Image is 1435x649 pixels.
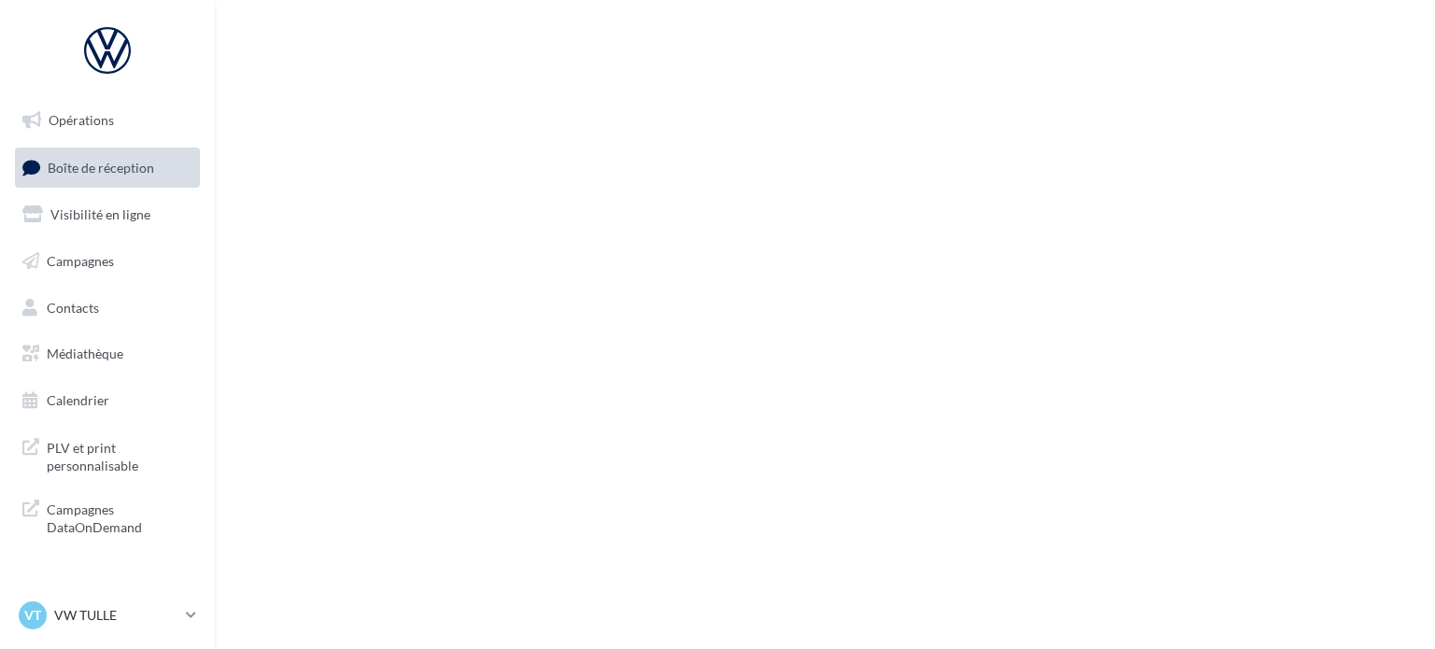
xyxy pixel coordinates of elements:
[15,598,200,633] a: VT VW TULLE
[11,489,204,544] a: Campagnes DataOnDemand
[11,242,204,281] a: Campagnes
[47,392,109,408] span: Calendrier
[24,606,41,625] span: VT
[11,428,204,483] a: PLV et print personnalisable
[11,195,204,234] a: Visibilité en ligne
[47,435,192,475] span: PLV et print personnalisable
[11,289,204,328] a: Contacts
[47,253,114,269] span: Campagnes
[48,159,154,175] span: Boîte de réception
[11,334,204,374] a: Médiathèque
[47,497,192,537] span: Campagnes DataOnDemand
[11,381,204,420] a: Calendrier
[50,206,150,222] span: Visibilité en ligne
[11,148,204,188] a: Boîte de réception
[49,112,114,128] span: Opérations
[54,606,178,625] p: VW TULLE
[47,346,123,361] span: Médiathèque
[11,101,204,140] a: Opérations
[47,299,99,315] span: Contacts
